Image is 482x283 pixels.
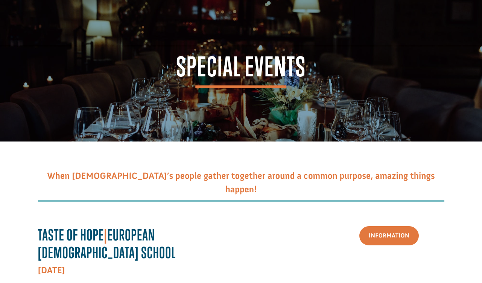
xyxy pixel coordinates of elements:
strong: Taste Of Hope European [DEMOGRAPHIC_DATA] School [38,226,176,262]
span: Special Events [176,53,306,88]
strong: [DATE] [38,265,65,276]
span: | [104,226,108,244]
span: When [DEMOGRAPHIC_DATA]’s people gather together around a common purpose, amazing things happen! [47,170,435,195]
a: Information [359,226,419,245]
